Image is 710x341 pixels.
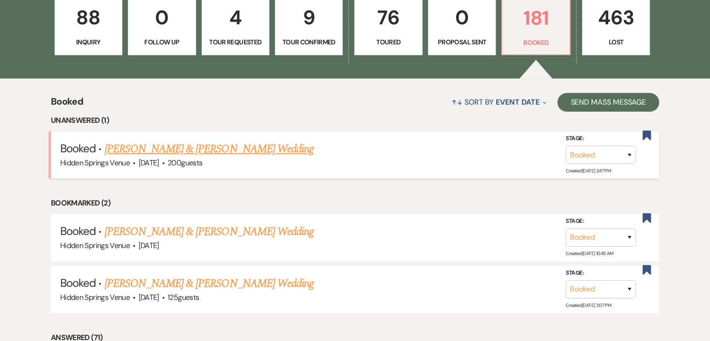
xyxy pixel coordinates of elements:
[105,141,314,157] a: [PERSON_NAME] & [PERSON_NAME] Wedding
[168,292,199,302] span: 125 guests
[60,276,96,290] span: Booked
[168,158,202,168] span: 200 guests
[566,268,636,278] label: Stage:
[448,90,550,114] button: Sort By Event Date
[51,114,659,127] li: Unanswered (1)
[60,141,96,156] span: Booked
[60,158,130,168] span: Hidden Springs Venue
[360,2,416,33] p: 76
[508,2,563,34] p: 181
[566,168,611,174] span: Created: [DATE] 2:47 PM
[566,134,636,144] label: Stage:
[281,37,337,47] p: Tour Confirmed
[208,2,263,33] p: 4
[105,223,314,240] a: [PERSON_NAME] & [PERSON_NAME] Wedding
[208,37,263,47] p: Tour Requested
[105,275,314,292] a: [PERSON_NAME] & [PERSON_NAME] Wedding
[360,37,416,47] p: Toured
[434,37,490,47] p: Proposal Sent
[557,93,659,112] button: Send Mass Message
[51,94,83,114] span: Booked
[566,250,613,256] span: Created: [DATE] 10:45 AM
[51,197,659,209] li: Bookmarked (2)
[139,292,159,302] span: [DATE]
[566,216,636,227] label: Stage:
[588,37,644,47] p: Lost
[61,37,116,47] p: Inquiry
[508,37,563,48] p: Booked
[61,2,116,33] p: 88
[496,97,539,107] span: Event Date
[60,224,96,238] span: Booked
[60,241,130,250] span: Hidden Springs Venue
[434,2,490,33] p: 0
[451,97,463,107] span: ↑↓
[134,2,190,33] p: 0
[588,2,644,33] p: 463
[139,158,159,168] span: [DATE]
[134,37,190,47] p: Follow Up
[139,241,159,250] span: [DATE]
[281,2,337,33] p: 9
[566,302,611,308] span: Created: [DATE] 2:07 PM
[60,292,130,302] span: Hidden Springs Venue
